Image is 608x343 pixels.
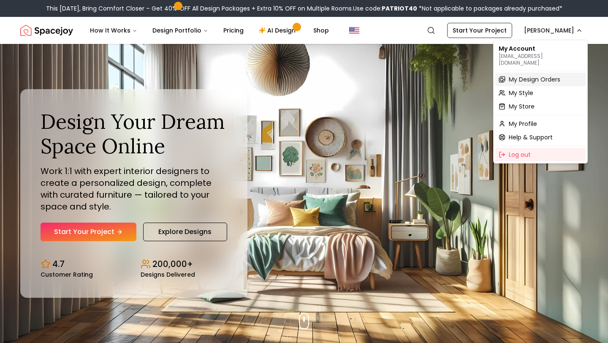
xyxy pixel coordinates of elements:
[495,73,586,86] a: My Design Orders
[493,40,588,163] div: [PERSON_NAME]
[509,89,533,97] span: My Style
[509,102,535,111] span: My Store
[509,150,531,159] span: Log out
[509,120,537,128] span: My Profile
[495,86,586,100] a: My Style
[495,131,586,144] a: Help & Support
[495,100,586,113] a: My Store
[509,133,553,142] span: Help & Support
[495,117,586,131] a: My Profile
[495,42,586,69] div: My Account
[499,53,582,66] p: [EMAIL_ADDRESS][DOMAIN_NAME]
[509,75,560,84] span: My Design Orders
